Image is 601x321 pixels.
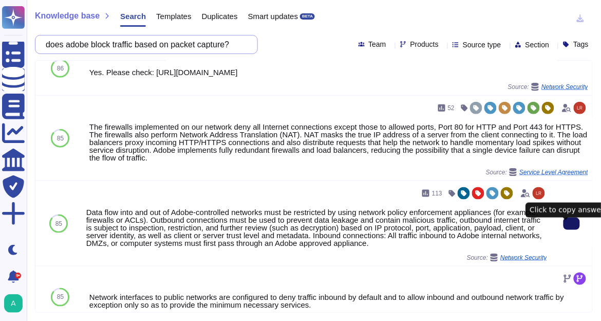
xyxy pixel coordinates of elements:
[156,12,191,20] span: Templates
[467,254,547,262] span: Source:
[533,187,545,200] img: user
[57,135,64,141] span: 85
[15,273,21,279] div: 9+
[300,13,315,20] div: BETA
[573,41,589,48] span: Tags
[89,68,588,76] div: Yes. Please check: [URL][DOMAIN_NAME]
[89,123,588,162] div: The firewalls implemented on our network deny all Internet connections except those to allowed po...
[55,221,62,227] span: 85
[89,294,588,309] div: Network interfaces to public networks are configured to deny traffic inbound by default and to al...
[248,12,298,20] span: Smart updates
[508,83,588,91] span: Source:
[463,41,501,48] span: Source type
[432,190,442,197] span: 113
[519,169,588,175] span: Service Level Agreement
[4,294,23,313] img: user
[369,41,386,48] span: Team
[486,168,588,176] span: Source:
[448,105,455,111] span: 52
[541,84,588,90] span: Network Security
[86,208,547,247] div: Data flow into and out of Adobe-controlled networks must be restricted by using network policy en...
[57,65,64,72] span: 86
[410,41,439,48] span: Products
[574,102,586,114] img: user
[41,35,247,53] input: Search a question or template...
[2,292,30,315] button: user
[120,12,146,20] span: Search
[525,41,550,48] span: Section
[500,255,547,261] span: Network Security
[35,12,100,20] span: Knowledge base
[202,12,238,20] span: Duplicates
[57,294,64,300] span: 85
